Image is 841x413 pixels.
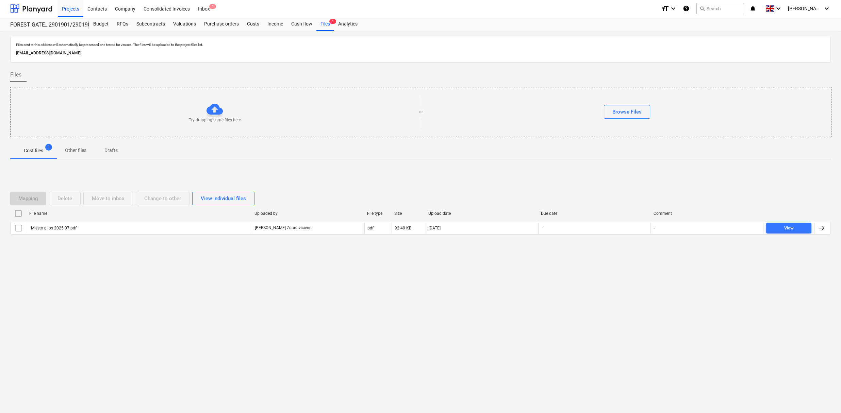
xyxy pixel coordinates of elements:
span: 1 [329,19,336,24]
p: or [419,109,423,115]
div: Upload date [428,211,535,216]
button: View [766,223,811,234]
span: Files [10,71,21,79]
div: - [654,226,655,230]
div: Due date [541,211,648,216]
p: Drafts [103,147,119,154]
button: Browse Files [604,105,650,119]
span: search [699,6,705,11]
iframe: Chat Widget [807,380,841,413]
a: Purchase orders [200,17,243,31]
a: RFQs [113,17,132,31]
p: Files sent to this address will automatically be processed and tested for viruses. The files will... [16,42,825,47]
button: Search [696,3,744,14]
div: View individual files [201,194,246,203]
a: Analytics [334,17,362,31]
div: File type [367,211,389,216]
button: View individual files [192,192,254,205]
a: Budget [89,17,113,31]
i: keyboard_arrow_down [774,4,782,13]
div: [DATE] [429,226,441,230]
i: Knowledge base [683,4,690,13]
div: Browse Files [612,107,642,116]
div: FOREST GATE_ 2901901/2901902/2901903 [10,21,81,29]
p: [EMAIL_ADDRESS][DOMAIN_NAME] [16,50,825,57]
a: Files1 [316,17,334,31]
i: keyboard_arrow_down [669,4,677,13]
a: Cash flow [287,17,316,31]
div: Uploaded by [254,211,362,216]
span: - [541,225,544,231]
a: Valuations [169,17,200,31]
div: Files [316,17,334,31]
div: Try dropping some files hereorBrowse Files [10,87,831,137]
p: Cost files [24,147,43,154]
div: 92.49 KB [395,226,411,230]
i: keyboard_arrow_down [823,4,831,13]
p: Try dropping some files here [189,117,241,123]
i: notifications [749,4,756,13]
span: 1 [45,144,52,151]
div: Size [394,211,423,216]
span: [PERSON_NAME] Zdanaviciene [788,6,822,11]
p: Other files [65,147,86,154]
div: Miesto gijos 2025 07.pdf [30,226,77,230]
div: Comment [654,211,761,216]
a: Subcontracts [132,17,169,31]
div: View [784,224,794,232]
i: format_size [661,4,669,13]
div: File name [29,211,249,216]
div: pdf [367,226,374,230]
span: 1 [209,4,216,9]
a: Income [263,17,287,31]
p: [PERSON_NAME] Zdanaviciene [255,225,311,231]
a: Costs [243,17,263,31]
